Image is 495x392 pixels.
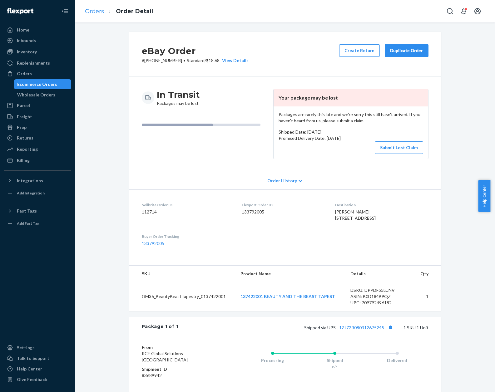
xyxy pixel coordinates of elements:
[4,218,71,228] a: Add Fast Tag
[17,376,47,383] div: Give Feedback
[375,141,423,154] button: Submit Lost Claim
[279,111,423,124] p: Packages are rarely this late and we're sorry this still hasn't arrived. If you haven't heard fro...
[4,122,71,132] a: Prep
[4,25,71,35] a: Home
[142,57,249,64] p: # [PHONE_NUMBER] / $18.68
[4,69,71,79] a: Orders
[4,133,71,143] a: Returns
[4,364,71,374] a: Help Center
[17,114,32,120] div: Freight
[267,178,297,184] span: Order History
[17,135,33,141] div: Returns
[17,178,43,184] div: Integrations
[157,89,200,100] h3: In Transit
[4,176,71,186] button: Integrations
[4,36,71,46] a: Inbounds
[350,300,409,306] div: UPC: 709792496182
[59,5,71,17] button: Close Navigation
[335,202,428,208] dt: Destination
[387,323,395,331] button: Copy tracking number
[80,2,158,21] ol: breadcrumbs
[4,206,71,216] button: Fast Tags
[4,353,71,363] a: Talk to Support
[142,366,216,372] dt: Shipment ID
[14,79,72,89] a: Ecommerce Orders
[4,375,71,385] button: Give Feedback
[129,282,236,311] td: GM36_BeautyBeastTapestry_0137422001
[335,209,376,221] span: [PERSON_NAME] [STREET_ADDRESS]
[4,112,71,122] a: Freight
[4,47,71,57] a: Inventory
[17,92,55,98] div: Wholesale Orders
[17,146,38,152] div: Reporting
[444,5,456,17] button: Open Search Box
[414,282,441,311] td: 1
[345,266,414,282] th: Details
[14,90,72,100] a: Wholesale Orders
[142,234,232,239] dt: Buyer Order Tracking
[390,47,423,54] div: Duplicate Order
[142,372,216,379] dd: 83689942
[471,5,484,17] button: Open account menu
[4,155,71,165] a: Billing
[4,188,71,198] a: Add Integration
[157,89,200,106] div: Packages may be lost
[274,89,428,106] header: Your package may be lost
[116,8,153,15] a: Order Detail
[304,357,366,364] div: Shipped
[17,221,39,226] div: Add Fast Tag
[17,345,35,351] div: Settings
[235,266,345,282] th: Product Name
[220,57,249,64] button: View Details
[17,49,37,55] div: Inventory
[279,135,423,141] p: Promised Delivery Date: [DATE]
[4,144,71,154] a: Reporting
[17,355,49,361] div: Talk to Support
[183,58,186,63] span: •
[304,325,395,330] span: Shipped via UPS
[142,344,216,350] dt: From
[178,323,428,331] div: 1 SKU 1 Unit
[478,180,490,212] button: Help Center
[242,202,325,208] dt: Flexport Order ID
[339,325,384,330] a: 1ZJ72R080312675245
[17,366,42,372] div: Help Center
[241,357,304,364] div: Processing
[17,71,32,77] div: Orders
[85,8,104,15] a: Orders
[4,100,71,110] a: Parcel
[142,202,232,208] dt: Sellbrite Order ID
[187,58,205,63] span: Standard
[414,266,441,282] th: Qty
[142,44,249,57] h2: eBay Order
[458,5,470,17] button: Open notifications
[7,8,33,14] img: Flexport logo
[339,44,380,57] button: Create Return
[142,323,178,331] div: Package 1 of 1
[279,129,423,135] p: Shipped Date: [DATE]
[17,60,50,66] div: Replenishments
[17,81,57,87] div: Ecommerce Orders
[17,124,27,130] div: Prep
[17,157,30,164] div: Billing
[4,343,71,353] a: Settings
[242,209,325,215] dd: 133792005
[17,190,45,196] div: Add Integration
[17,37,36,44] div: Inbounds
[129,266,236,282] th: SKU
[142,351,188,362] span: RCE Global Solutions [GEOGRAPHIC_DATA]
[17,208,37,214] div: Fast Tags
[17,102,30,109] div: Parcel
[304,364,366,370] div: 8/5
[142,241,164,246] a: 133792005
[350,287,409,293] div: DSKU: DPPDF55LCNV
[240,294,335,299] a: 137422001 BEAUTY AND THE BEAST TAPEST
[385,44,428,57] button: Duplicate Order
[142,209,232,215] dd: 112714
[17,27,29,33] div: Home
[350,293,409,300] div: ASIN: B0D184B9QZ
[4,58,71,68] a: Replenishments
[366,357,428,364] div: Delivered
